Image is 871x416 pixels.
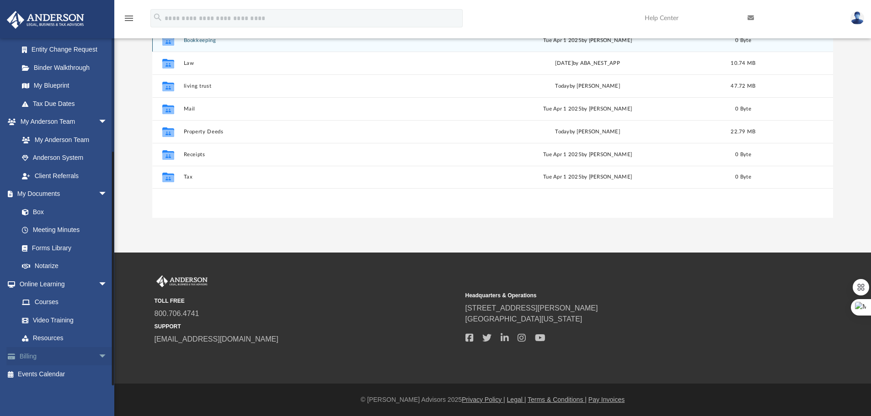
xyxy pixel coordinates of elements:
[528,396,587,403] a: Terms & Conditions |
[735,174,751,179] span: 0 Byte
[4,11,87,29] img: Anderson Advisors Platinum Portal
[6,113,117,131] a: My Anderson Teamarrow_drop_down
[13,167,117,185] a: Client Referrals
[155,310,199,317] a: 800.706.4741
[183,37,450,43] button: Bookkeeping
[98,347,117,366] span: arrow_drop_down
[13,77,117,95] a: My Blueprint
[454,105,721,113] div: Tue Apr 1 2025 by [PERSON_NAME]
[183,129,450,135] button: Property Deeds
[13,293,117,311] a: Courses
[98,275,117,294] span: arrow_drop_down
[555,129,569,134] span: today
[735,106,751,111] span: 0 Byte
[454,173,721,181] div: Tue Apr 1 2025 by [PERSON_NAME]
[735,37,751,42] span: 0 Byte
[465,304,598,312] a: [STREET_ADDRESS][PERSON_NAME]
[152,29,834,218] div: grid
[6,185,117,203] a: My Documentsarrow_drop_down
[465,291,770,300] small: Headquarters & Operations
[555,83,569,88] span: today
[123,17,134,24] a: menu
[454,59,721,67] div: [DATE] by ABA_NEST_APP
[13,329,117,348] a: Resources
[507,396,526,403] a: Legal |
[731,60,755,65] span: 10.74 MB
[462,396,505,403] a: Privacy Policy |
[98,113,117,132] span: arrow_drop_down
[183,106,450,112] button: Mail
[183,152,450,158] button: Receipts
[454,150,721,158] div: Tue Apr 1 2025 by [PERSON_NAME]
[13,311,112,329] a: Video Training
[13,58,121,77] a: Binder Walkthrough
[13,221,117,239] a: Meeting Minutes
[183,60,450,66] button: Law
[6,365,121,384] a: Events Calendar
[454,127,721,136] div: by [PERSON_NAME]
[183,174,450,180] button: Tax
[13,203,112,221] a: Box
[850,11,864,25] img: User Pic
[735,152,751,157] span: 0 Byte
[731,83,755,88] span: 47.72 MB
[155,335,278,343] a: [EMAIL_ADDRESS][DOMAIN_NAME]
[155,322,459,331] small: SUPPORT
[588,396,625,403] a: Pay Invoices
[153,12,163,22] i: search
[465,315,582,323] a: [GEOGRAPHIC_DATA][US_STATE]
[13,239,112,257] a: Forms Library
[13,41,121,59] a: Entity Change Request
[6,275,117,293] a: Online Learningarrow_drop_down
[123,13,134,24] i: menu
[13,131,112,149] a: My Anderson Team
[6,347,121,365] a: Billingarrow_drop_down
[114,395,871,405] div: © [PERSON_NAME] Advisors 2025
[454,82,721,90] div: by [PERSON_NAME]
[183,83,450,89] button: living trust
[155,297,459,305] small: TOLL FREE
[13,95,121,113] a: Tax Due Dates
[155,275,209,287] img: Anderson Advisors Platinum Portal
[13,257,117,275] a: Notarize
[13,149,117,167] a: Anderson System
[454,36,721,44] div: Tue Apr 1 2025 by [PERSON_NAME]
[731,129,755,134] span: 22.79 MB
[98,185,117,204] span: arrow_drop_down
